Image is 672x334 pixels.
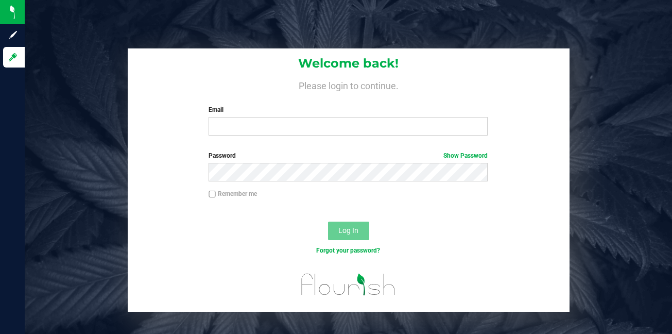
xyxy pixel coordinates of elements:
[209,105,488,114] label: Email
[328,222,369,240] button: Log In
[209,191,216,198] input: Remember me
[293,266,404,303] img: flourish_logo.svg
[128,78,570,91] h4: Please login to continue.
[338,226,358,235] span: Log In
[316,247,380,254] a: Forgot your password?
[8,30,18,40] inline-svg: Sign up
[128,57,570,70] h1: Welcome back!
[209,152,236,159] span: Password
[209,189,257,198] label: Remember me
[443,152,488,159] a: Show Password
[8,52,18,62] inline-svg: Log in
